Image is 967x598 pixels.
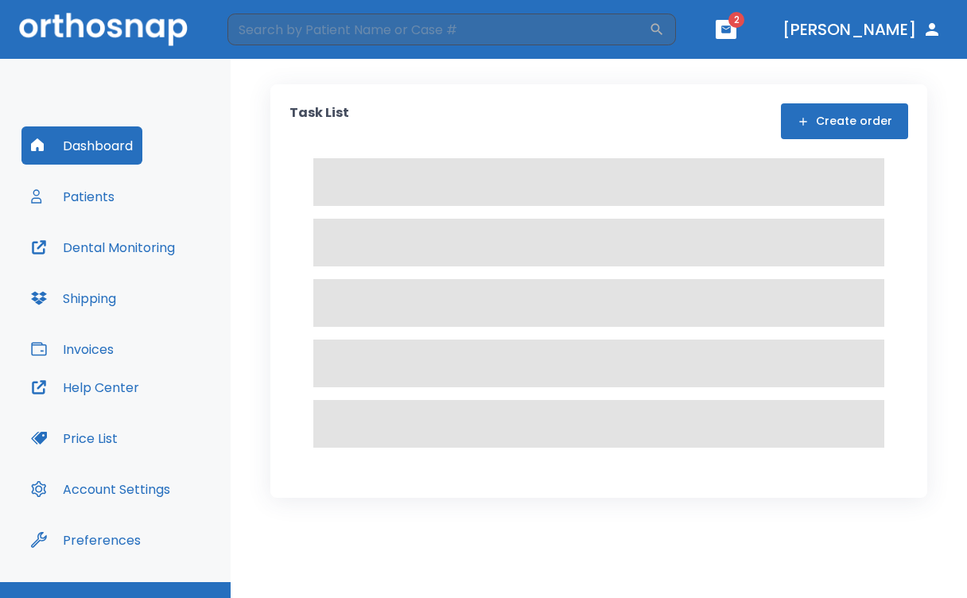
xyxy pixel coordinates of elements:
[289,103,349,139] p: Task List
[776,15,948,44] button: [PERSON_NAME]
[21,521,150,559] button: Preferences
[21,470,180,508] button: Account Settings
[19,13,188,45] img: Orthosnap
[227,14,649,45] input: Search by Patient Name or Case #
[781,103,908,139] button: Create order
[21,368,149,406] button: Help Center
[21,228,184,266] button: Dental Monitoring
[21,279,126,317] button: Shipping
[21,419,127,457] button: Price List
[21,330,123,368] button: Invoices
[21,126,142,165] button: Dashboard
[21,177,124,216] button: Patients
[728,12,744,28] span: 2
